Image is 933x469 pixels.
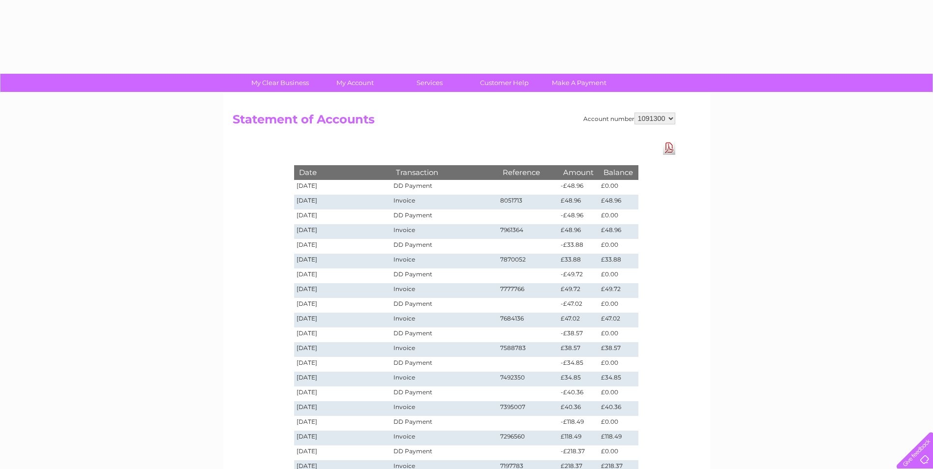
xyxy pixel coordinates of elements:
[498,401,559,416] td: 7395007
[294,401,391,416] td: [DATE]
[558,224,599,239] td: £48.96
[294,180,391,195] td: [DATE]
[498,165,559,179] th: Reference
[599,327,638,342] td: £0.00
[391,445,497,460] td: DD Payment
[391,239,497,254] td: DD Payment
[391,298,497,313] td: DD Payment
[599,401,638,416] td: £40.36
[233,113,675,131] h2: Statement of Accounts
[599,357,638,372] td: £0.00
[558,357,599,372] td: -£34.85
[391,357,497,372] td: DD Payment
[391,165,497,179] th: Transaction
[294,254,391,268] td: [DATE]
[391,180,497,195] td: DD Payment
[599,445,638,460] td: £0.00
[599,298,638,313] td: £0.00
[391,386,497,401] td: DD Payment
[558,268,599,283] td: -£49.72
[558,327,599,342] td: -£38.57
[558,254,599,268] td: £33.88
[498,313,559,327] td: 7684136
[294,268,391,283] td: [DATE]
[391,431,497,445] td: Invoice
[599,254,638,268] td: £33.88
[599,268,638,283] td: £0.00
[294,165,391,179] th: Date
[391,268,497,283] td: DD Payment
[498,283,559,298] td: 7777766
[599,283,638,298] td: £49.72
[599,209,638,224] td: £0.00
[294,313,391,327] td: [DATE]
[498,195,559,209] td: 8051713
[558,416,599,431] td: -£118.49
[599,239,638,254] td: £0.00
[391,209,497,224] td: DD Payment
[498,342,559,357] td: 7588783
[294,372,391,386] td: [DATE]
[498,372,559,386] td: 7492350
[558,401,599,416] td: £40.36
[294,283,391,298] td: [DATE]
[498,431,559,445] td: 7296560
[539,74,620,92] a: Make A Payment
[294,431,391,445] td: [DATE]
[558,283,599,298] td: £49.72
[599,165,638,179] th: Balance
[391,342,497,357] td: Invoice
[294,209,391,224] td: [DATE]
[558,445,599,460] td: -£218.37
[599,342,638,357] td: £38.57
[294,239,391,254] td: [DATE]
[294,386,391,401] td: [DATE]
[599,386,638,401] td: £0.00
[389,74,470,92] a: Services
[599,224,638,239] td: £48.96
[391,254,497,268] td: Invoice
[294,327,391,342] td: [DATE]
[240,74,321,92] a: My Clear Business
[391,372,497,386] td: Invoice
[558,209,599,224] td: -£48.96
[498,254,559,268] td: 7870052
[391,224,497,239] td: Invoice
[294,298,391,313] td: [DATE]
[558,372,599,386] td: £34.85
[464,74,545,92] a: Customer Help
[294,416,391,431] td: [DATE]
[663,141,675,155] a: Download Pdf
[558,431,599,445] td: £118.49
[391,195,497,209] td: Invoice
[558,239,599,254] td: -£33.88
[558,195,599,209] td: £48.96
[583,113,675,124] div: Account number
[599,372,638,386] td: £34.85
[391,283,497,298] td: Invoice
[599,180,638,195] td: £0.00
[391,401,497,416] td: Invoice
[498,224,559,239] td: 7961364
[294,224,391,239] td: [DATE]
[314,74,395,92] a: My Account
[599,195,638,209] td: £48.96
[391,313,497,327] td: Invoice
[558,165,599,179] th: Amount
[294,342,391,357] td: [DATE]
[599,313,638,327] td: £47.02
[599,416,638,431] td: £0.00
[558,313,599,327] td: £47.02
[294,445,391,460] td: [DATE]
[558,180,599,195] td: -£48.96
[294,195,391,209] td: [DATE]
[558,342,599,357] td: £38.57
[599,431,638,445] td: £118.49
[391,327,497,342] td: DD Payment
[294,357,391,372] td: [DATE]
[558,298,599,313] td: -£47.02
[558,386,599,401] td: -£40.36
[391,416,497,431] td: DD Payment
